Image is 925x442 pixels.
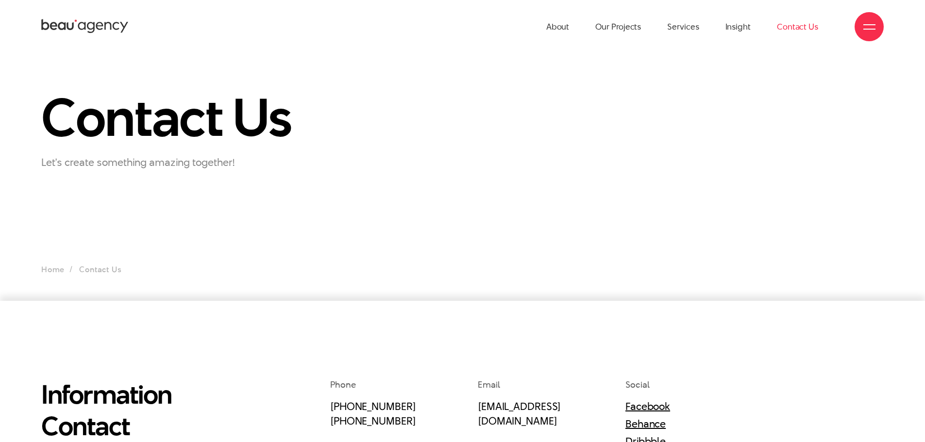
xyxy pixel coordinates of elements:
a: Home [41,264,65,275]
h1: Contact Us [41,90,306,146]
a: [PHONE_NUMBER] [330,413,416,428]
p: Let's create something amazing together! [41,154,284,170]
span: Email [478,378,500,391]
a: [EMAIL_ADDRESS][DOMAIN_NAME] [478,399,561,428]
span: Phone [330,378,356,391]
span: Social [625,378,649,391]
h2: Information Contact [41,378,234,442]
a: [PHONE_NUMBER] [330,399,416,413]
a: Behance [625,416,666,431]
a: Facebook [625,399,670,413]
